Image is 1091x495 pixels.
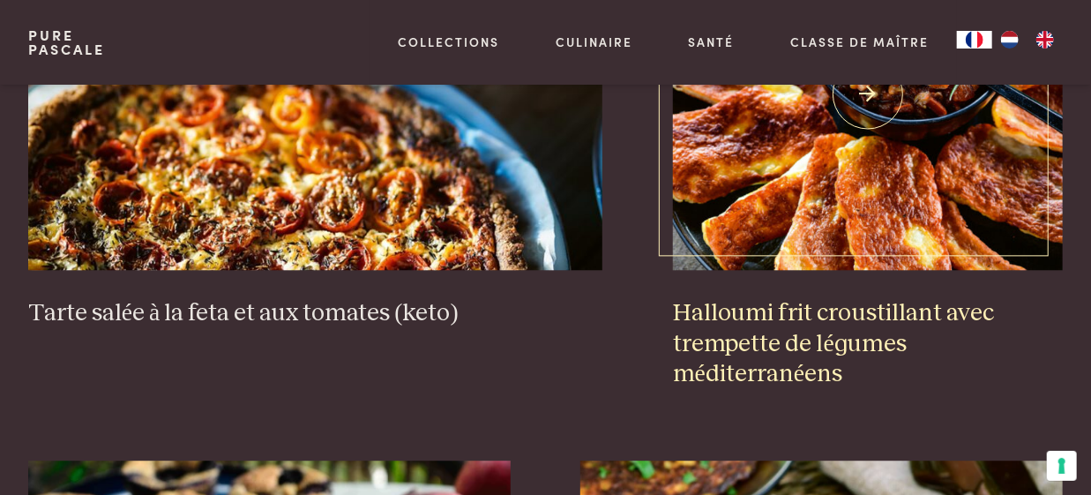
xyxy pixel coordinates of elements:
[28,28,105,56] a: PurePascale
[1047,451,1077,481] button: Vos préférences en matière de consentement pour les technologies de suivi
[398,33,499,51] a: Collections
[992,31,1027,49] a: NL
[28,298,602,329] h3: Tarte salée à la feta et aux tomates (keto)
[689,33,735,51] a: Santé
[957,31,992,49] a: FR
[957,31,992,49] div: Language
[957,31,1063,49] aside: Language selected: Français
[992,31,1063,49] ul: Language list
[790,33,929,51] a: Classe de maître
[673,298,1063,390] h3: Halloumi frit croustillant avec trempette de légumes méditerranéens
[556,33,632,51] a: Culinaire
[1027,31,1063,49] a: EN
